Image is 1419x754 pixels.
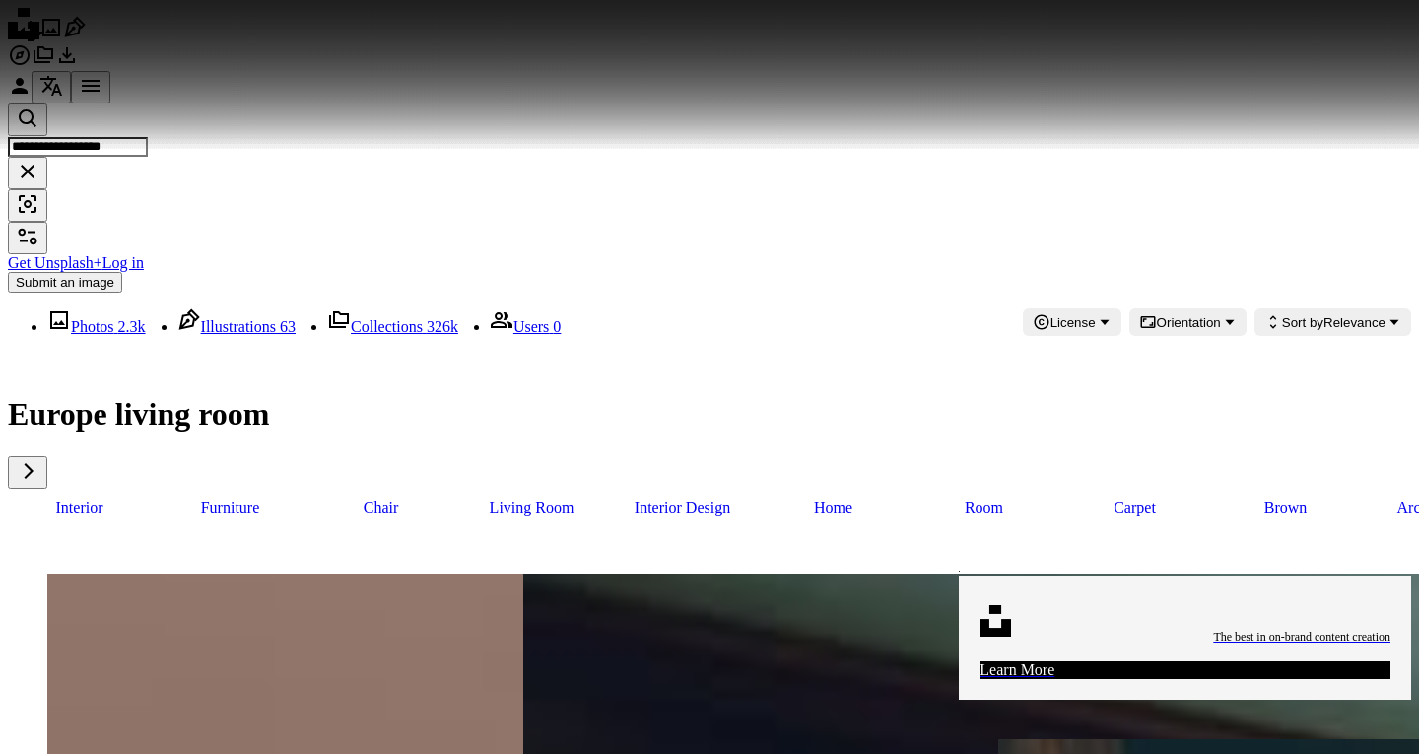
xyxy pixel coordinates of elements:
a: room [912,489,1055,526]
a: Explore [8,53,32,70]
button: License [1023,308,1121,336]
a: Photos 2.3k [47,318,146,335]
span: 326k [427,318,458,335]
a: carpet [1063,489,1206,526]
span: The best in on-brand content creation [1213,629,1390,646]
a: The best in on-brand content creationLearn More [959,558,1411,699]
button: Sort byRelevance [1254,308,1411,336]
a: chair [309,489,452,526]
span: License [1050,315,1096,330]
a: Illustrations [63,26,87,42]
span: 2.3k [118,318,146,335]
a: Collections 326k [327,318,458,335]
a: interior [8,489,151,526]
button: Clear [8,157,47,189]
button: scroll list to the right [8,456,47,489]
button: Visual search [8,189,47,222]
button: Menu [71,71,110,103]
button: Submit an image [8,272,122,293]
a: Users 0 [490,318,561,335]
img: file-1631678316303-ed18b8b5cb9cimage [980,605,1011,637]
a: Get Unsplash+ [8,254,102,271]
a: living room [460,489,603,526]
form: Find visuals sitewide [8,103,1411,222]
a: Photos [39,26,63,42]
button: Search Unsplash [8,103,47,136]
a: brown [1214,489,1357,526]
a: furniture [159,489,302,526]
a: Collections [32,53,55,70]
span: Orientation [1157,315,1221,330]
button: Orientation [1129,308,1247,336]
span: Sort by [1282,315,1323,330]
button: Filters [8,222,47,254]
span: 63 [280,318,296,335]
a: Download History [55,53,79,70]
a: Home — Unsplash [8,26,39,42]
img: file-1715651741414-859baba4300dimage [959,571,960,572]
a: home [762,489,905,526]
div: Learn More [980,661,1390,679]
h1: Europe living room [8,396,1411,433]
span: Relevance [1282,315,1385,330]
span: 0 [553,318,561,335]
a: Log in / Sign up [8,84,32,101]
a: interior design [611,489,754,526]
a: Log in [102,254,144,271]
a: Illustrations 63 [177,318,296,335]
button: Language [32,71,71,103]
